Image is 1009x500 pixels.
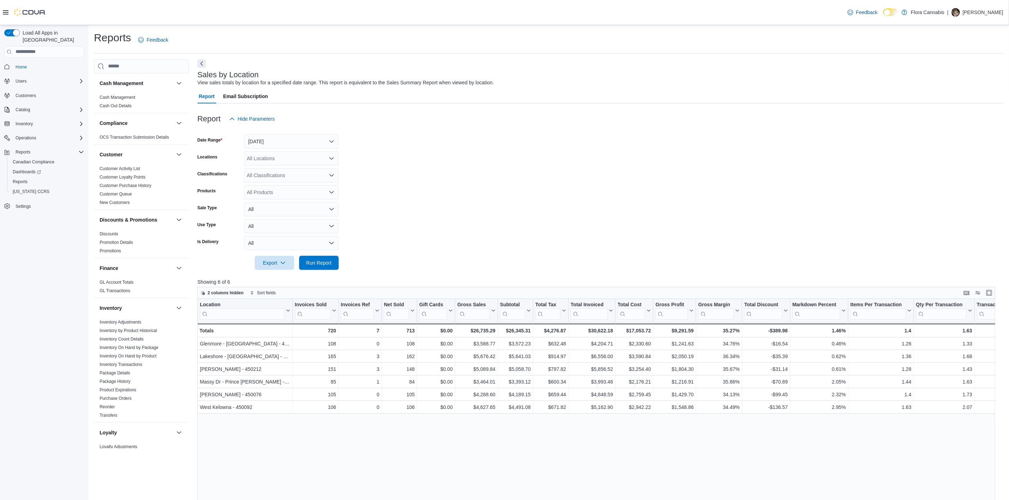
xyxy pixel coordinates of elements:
[257,290,276,296] span: Sort fields
[197,239,219,245] label: Is Delivery
[655,301,694,319] button: Gross Profit
[200,326,290,335] div: Totals
[100,166,140,171] a: Customer Activity List
[13,134,84,142] span: Operations
[419,301,447,319] div: Gift Card Sales
[100,265,118,272] h3: Finance
[100,191,132,197] span: Customer Queue
[100,95,135,100] a: Cash Management
[200,301,285,319] div: Location
[744,352,788,361] div: -$35.39
[500,352,531,361] div: $5,641.03
[238,115,275,122] span: Hide Parameters
[457,301,495,319] button: Gross Sales
[16,121,33,127] span: Inventory
[571,378,613,386] div: $3,993.46
[100,328,157,333] a: Inventory by Product Historical
[100,231,118,236] a: Discounts
[100,379,130,384] a: Package History
[197,79,494,86] div: View sales totals by location for a specified date range. This report is equivalent to the Sales ...
[1,147,87,157] button: Reports
[13,179,28,185] span: Reports
[500,301,525,308] div: Subtotal
[100,345,159,350] a: Inventory On Hand by Package
[100,248,121,254] span: Promotions
[100,200,130,205] span: New Customers
[535,301,560,308] div: Total Tax
[94,278,189,298] div: Finance
[16,107,30,113] span: Catalog
[100,404,115,409] a: Reorder
[457,352,495,361] div: $5,676.42
[655,301,688,308] div: Gross Profit
[744,301,788,319] button: Total Discount
[94,31,131,45] h1: Reports
[10,177,84,186] span: Reports
[419,365,453,373] div: $0.00
[13,91,84,100] span: Customers
[100,183,152,188] span: Customer Purchase History
[916,352,972,361] div: 1.68
[850,301,906,308] div: Items Per Transaction
[500,365,531,373] div: $5,058.70
[850,326,912,335] div: 1.4
[100,135,169,140] a: OCS Transaction Submission Details
[100,120,127,127] h3: Compliance
[341,301,379,319] button: Invoices Ref
[16,78,26,84] span: Users
[384,301,409,319] div: Net Sold
[100,183,152,188] a: Customer Purchase History
[295,352,336,361] div: 165
[100,362,142,367] a: Inventory Transactions
[7,167,87,177] a: Dashboards
[100,80,143,87] h3: Cash Management
[94,164,189,210] div: Customer
[197,205,217,211] label: Sale Type
[947,8,949,17] p: |
[100,240,133,245] span: Promotion Details
[535,301,566,319] button: Total Tax
[384,326,415,335] div: 713
[13,63,30,71] a: Home
[571,301,607,319] div: Total Invoiced
[618,301,645,319] div: Total Cost
[963,8,1003,17] p: [PERSON_NAME]
[100,320,141,325] a: Inventory Adjustments
[244,236,339,250] button: All
[295,339,336,348] div: 108
[13,62,84,71] span: Home
[618,339,651,348] div: $2,330.60
[13,189,49,194] span: [US_STATE] CCRS
[295,301,330,319] div: Invoices Sold
[208,290,244,296] span: 2 columns hidden
[655,365,694,373] div: $1,804.30
[571,326,613,335] div: $30,622.18
[13,91,39,100] a: Customers
[1,201,87,211] button: Settings
[384,301,415,319] button: Net Sold
[341,365,379,373] div: 3
[16,204,31,209] span: Settings
[175,428,183,437] button: Loyalty
[698,301,734,308] div: Gross Margin
[175,304,183,312] button: Inventory
[100,151,173,158] button: Customer
[535,326,566,335] div: $4,276.87
[197,171,227,177] label: Classifications
[175,216,183,224] button: Discounts & Promotions
[384,378,415,386] div: 84
[850,301,906,319] div: Items Per Transaction
[175,119,183,127] button: Compliance
[7,157,87,167] button: Canadian Compliance
[500,326,531,335] div: $26,345.31
[4,59,84,230] nav: Complex example
[500,339,531,348] div: $3,572.23
[698,339,740,348] div: 34.76%
[94,133,189,144] div: Compliance
[457,378,495,386] div: $3,464.01
[100,103,132,108] a: Cash Out Details
[419,352,453,361] div: $0.00
[100,120,173,127] button: Compliance
[199,89,215,103] span: Report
